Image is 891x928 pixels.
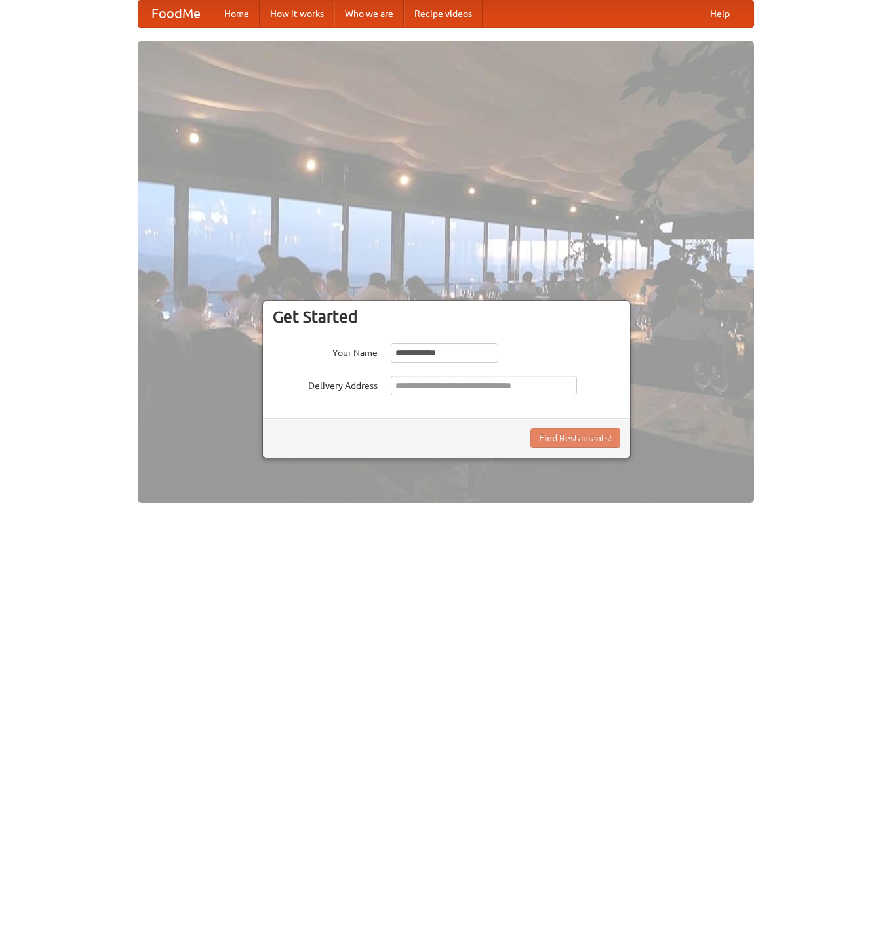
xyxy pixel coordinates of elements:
[138,1,214,27] a: FoodMe
[260,1,334,27] a: How it works
[530,428,620,448] button: Find Restaurants!
[214,1,260,27] a: Home
[700,1,740,27] a: Help
[273,343,378,359] label: Your Name
[404,1,483,27] a: Recipe videos
[334,1,404,27] a: Who we are
[273,376,378,392] label: Delivery Address
[273,307,620,327] h3: Get Started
